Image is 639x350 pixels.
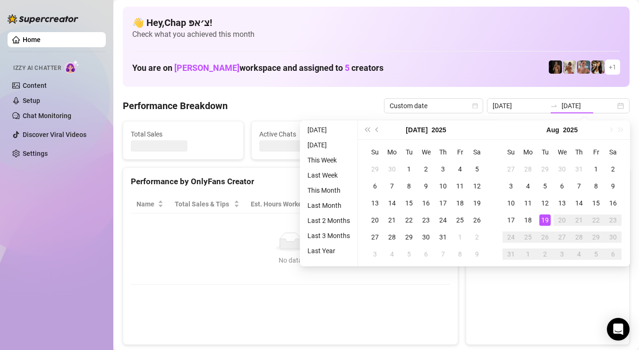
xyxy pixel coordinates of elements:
[607,318,630,341] div: Open Intercom Messenger
[550,102,558,110] span: to
[132,16,620,29] h4: 👋 Hey, Chap צ׳אפ !
[174,63,239,73] span: [PERSON_NAME]
[549,60,562,74] img: the_bohema
[474,175,622,188] div: Sales by OnlyFans Creator
[23,131,86,138] a: Discover Viral Videos
[65,60,79,74] img: AI Chatter
[345,63,349,73] span: 5
[562,101,615,111] input: End date
[388,129,493,139] span: Messages Sent
[550,102,558,110] span: swap-right
[13,64,61,73] span: Izzy AI Chatter
[379,195,450,213] th: Chat Conversion
[131,129,236,139] span: Total Sales
[327,199,366,209] span: Sales / Hour
[321,195,379,213] th: Sales / Hour
[136,199,156,209] span: Name
[131,195,169,213] th: Name
[259,129,364,139] span: Active Chats
[472,103,478,109] span: calendar
[563,60,576,74] img: Green
[23,97,40,104] a: Setup
[132,63,383,73] h1: You are on workspace and assigned to creators
[385,199,437,209] span: Chat Conversion
[131,175,450,188] div: Performance by OnlyFans Creator
[169,195,245,213] th: Total Sales & Tips
[23,112,71,120] a: Chat Monitoring
[23,82,47,89] a: Content
[390,99,477,113] span: Custom date
[609,62,616,72] span: + 1
[123,99,228,112] h4: Performance Breakdown
[23,36,41,43] a: Home
[140,255,441,265] div: No data
[8,14,78,24] img: logo-BBDzfeDw.svg
[577,60,590,74] img: Yarden
[493,101,546,111] input: Start date
[175,199,232,209] span: Total Sales & Tips
[23,150,48,157] a: Settings
[251,199,308,209] div: Est. Hours Worked
[591,60,605,74] img: AdelDahan
[132,29,620,40] span: Check what you achieved this month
